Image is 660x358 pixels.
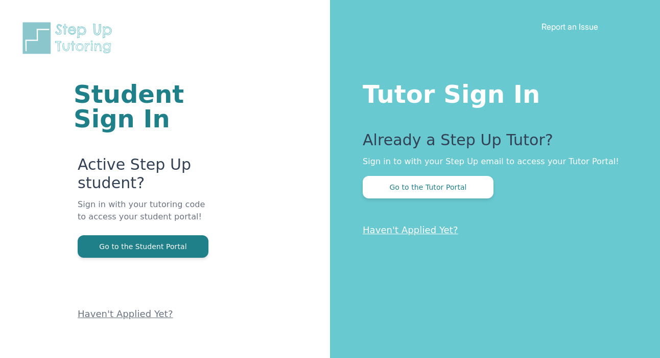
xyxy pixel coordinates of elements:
a: Go to the Tutor Portal [363,182,493,192]
p: Already a Step Up Tutor? [363,131,619,155]
button: Go to the Tutor Portal [363,176,493,198]
a: Go to the Student Portal [78,241,208,251]
h1: Student Sign In [74,82,207,131]
a: Haven't Applied Yet? [363,225,458,235]
p: Sign in with your tutoring code to access your student portal! [78,198,207,235]
a: Report an Issue [541,21,598,32]
h1: Tutor Sign In [363,78,619,106]
p: Sign in to with your Step Up email to access your Tutor Portal! [363,155,619,168]
button: Go to the Student Portal [78,235,208,258]
a: Haven't Applied Yet? [78,308,173,319]
p: Active Step Up student? [78,155,207,198]
img: Step Up Tutoring horizontal logo [20,20,119,56]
